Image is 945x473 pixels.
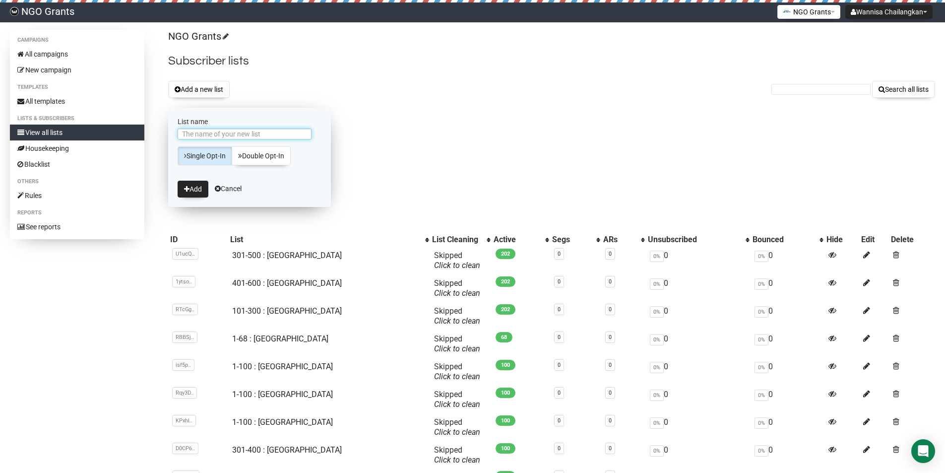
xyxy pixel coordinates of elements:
span: 0% [650,251,664,262]
a: Click to clean [434,427,480,437]
a: 0 [558,362,561,368]
span: D0CP6.. [172,443,198,454]
span: 0% [755,390,768,401]
span: 100 [496,415,515,426]
a: All templates [10,93,144,109]
a: 1-68 : [GEOGRAPHIC_DATA] [232,334,328,343]
td: 0 [751,302,824,330]
td: 0 [646,413,751,441]
span: 202 [496,304,515,315]
td: 0 [646,441,751,469]
a: 301-500 : [GEOGRAPHIC_DATA] [232,251,342,260]
input: The name of your new list [178,129,312,139]
span: Skipped [434,334,480,353]
a: 101-300 : [GEOGRAPHIC_DATA] [232,306,342,316]
td: 0 [751,247,824,274]
a: 0 [558,334,561,340]
a: See reports [10,219,144,235]
span: isf5p.. [172,359,194,371]
span: U1ucQ.. [172,248,198,260]
a: NGO Grants [168,30,227,42]
a: Click to clean [434,455,480,465]
td: 0 [751,413,824,441]
th: Hide: No sort applied, sorting is disabled [824,233,859,247]
div: ARs [603,235,636,245]
li: Campaigns [10,34,144,46]
span: 0% [755,334,768,345]
span: Skipped [434,390,480,409]
a: Click to clean [434,372,480,381]
button: Search all lists [872,81,935,98]
th: Unsubscribed: No sort applied, activate to apply an ascending sort [646,233,751,247]
a: 0 [558,251,561,257]
label: List name [178,117,321,126]
button: NGO Grants [777,5,840,19]
h2: Subscriber lists [168,52,935,70]
a: Click to clean [434,400,480,409]
li: Others [10,176,144,188]
img: 17080ac3efa689857045ce3784bc614b [10,7,19,16]
div: Segs [552,235,591,245]
td: 0 [751,441,824,469]
span: 68 [496,332,512,342]
a: 0 [558,306,561,313]
a: Cancel [215,185,242,193]
a: 1-100 : [GEOGRAPHIC_DATA] [232,362,333,371]
a: 0 [558,390,561,396]
a: 0 [609,251,612,257]
td: 0 [646,302,751,330]
div: List [230,235,420,245]
a: Double Opt-In [232,146,291,165]
a: 1-100 : [GEOGRAPHIC_DATA] [232,390,333,399]
a: 0 [558,278,561,285]
a: 0 [609,417,612,424]
span: 0% [755,445,768,457]
a: View all lists [10,125,144,140]
a: 0 [609,334,612,340]
a: Click to clean [434,344,480,353]
span: 0% [650,417,664,429]
span: 202 [496,249,515,259]
a: 0 [558,445,561,452]
span: 0% [650,278,664,290]
span: RBBSj.. [172,332,197,343]
div: Open Intercom Messenger [911,439,935,463]
span: 0% [650,362,664,373]
div: Active [494,235,540,245]
div: ID [170,235,227,245]
a: 1-100 : [GEOGRAPHIC_DATA] [232,417,333,427]
span: 0% [650,306,664,318]
button: Add a new list [168,81,230,98]
span: Rqy3D.. [172,387,197,399]
span: Skipped [434,251,480,270]
a: 401-600 : [GEOGRAPHIC_DATA] [232,278,342,288]
span: 0% [650,390,664,401]
a: 0 [558,417,561,424]
a: Housekeeping [10,140,144,156]
span: 0% [650,334,664,345]
span: Skipped [434,417,480,437]
span: 202 [496,276,515,287]
span: Skipped [434,445,480,465]
div: List Cleaning [432,235,482,245]
th: Segs: No sort applied, activate to apply an ascending sort [550,233,601,247]
span: 0% [755,362,768,373]
a: All campaigns [10,46,144,62]
th: Edit: No sort applied, sorting is disabled [859,233,889,247]
span: KPxhl.. [172,415,196,426]
th: Delete: No sort applied, sorting is disabled [889,233,935,247]
a: 0 [609,445,612,452]
span: Skipped [434,306,480,326]
span: RTcGg.. [172,304,198,315]
div: Delete [891,235,933,245]
a: New campaign [10,62,144,78]
a: Blacklist [10,156,144,172]
span: 0% [755,251,768,262]
a: 0 [609,362,612,368]
img: 2.png [783,7,791,15]
a: Rules [10,188,144,203]
div: Bounced [753,235,815,245]
span: 0% [755,278,768,290]
td: 0 [646,274,751,302]
td: 0 [751,358,824,386]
